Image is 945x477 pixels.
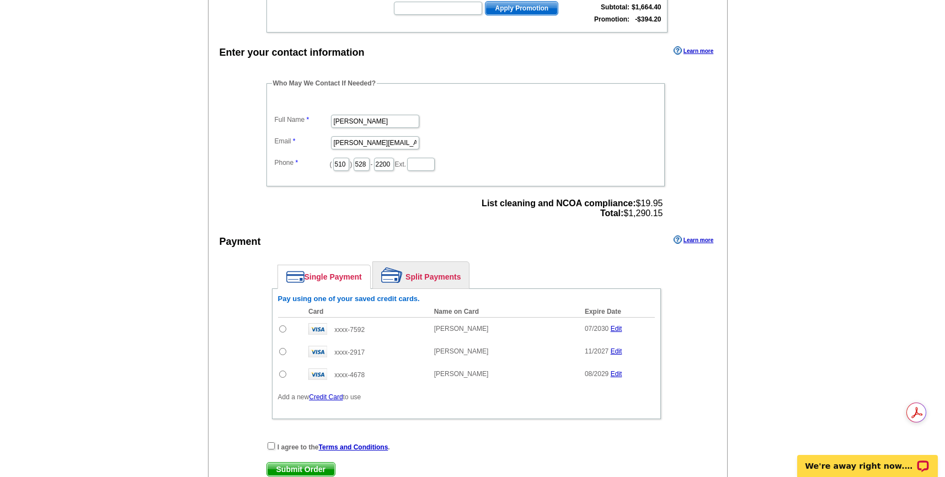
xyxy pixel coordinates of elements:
[482,199,663,218] span: $19.95 $1,290.15
[594,15,629,23] strong: Promotion:
[635,15,661,23] strong: -$394.20
[585,347,608,355] span: 11/2027
[585,325,608,333] span: 07/2030
[674,46,713,55] a: Learn more
[272,78,377,88] legend: Who May We Contact If Needed?
[334,349,365,356] span: xxxx-2917
[585,370,608,378] span: 08/2029
[303,306,429,318] th: Card
[611,325,622,333] a: Edit
[309,393,343,401] a: Credit Card
[373,262,469,288] a: Split Payments
[434,325,489,333] span: [PERSON_NAME]
[272,155,659,172] dd: ( ) - Ext.
[308,368,327,380] img: visa.gif
[275,115,330,125] label: Full Name
[611,370,622,378] a: Edit
[278,294,655,303] h6: Pay using one of your saved credit cards.
[319,443,388,451] a: Terms and Conditions
[278,265,370,288] a: Single Payment
[632,3,661,11] strong: $1,664.40
[611,347,622,355] a: Edit
[308,346,327,357] img: visa.gif
[485,2,558,15] span: Apply Promotion
[674,235,713,244] a: Learn more
[334,371,365,379] span: xxxx-4678
[485,1,558,15] button: Apply Promotion
[790,442,945,477] iframe: LiveChat chat widget
[579,306,655,318] th: Expire Date
[308,323,327,335] img: visa.gif
[434,370,489,378] span: [PERSON_NAME]
[275,158,330,168] label: Phone
[286,271,305,283] img: single-payment.png
[381,267,403,283] img: split-payment.png
[267,463,335,476] span: Submit Order
[278,392,655,402] p: Add a new to use
[429,306,579,318] th: Name on Card
[220,45,365,60] div: Enter your contact information
[334,326,365,334] span: xxxx-7592
[601,3,629,11] strong: Subtotal:
[275,136,330,146] label: Email
[277,443,390,451] strong: I agree to the .
[600,208,623,218] strong: Total:
[434,347,489,355] span: [PERSON_NAME]
[220,234,261,249] div: Payment
[482,199,636,208] strong: List cleaning and NCOA compliance:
